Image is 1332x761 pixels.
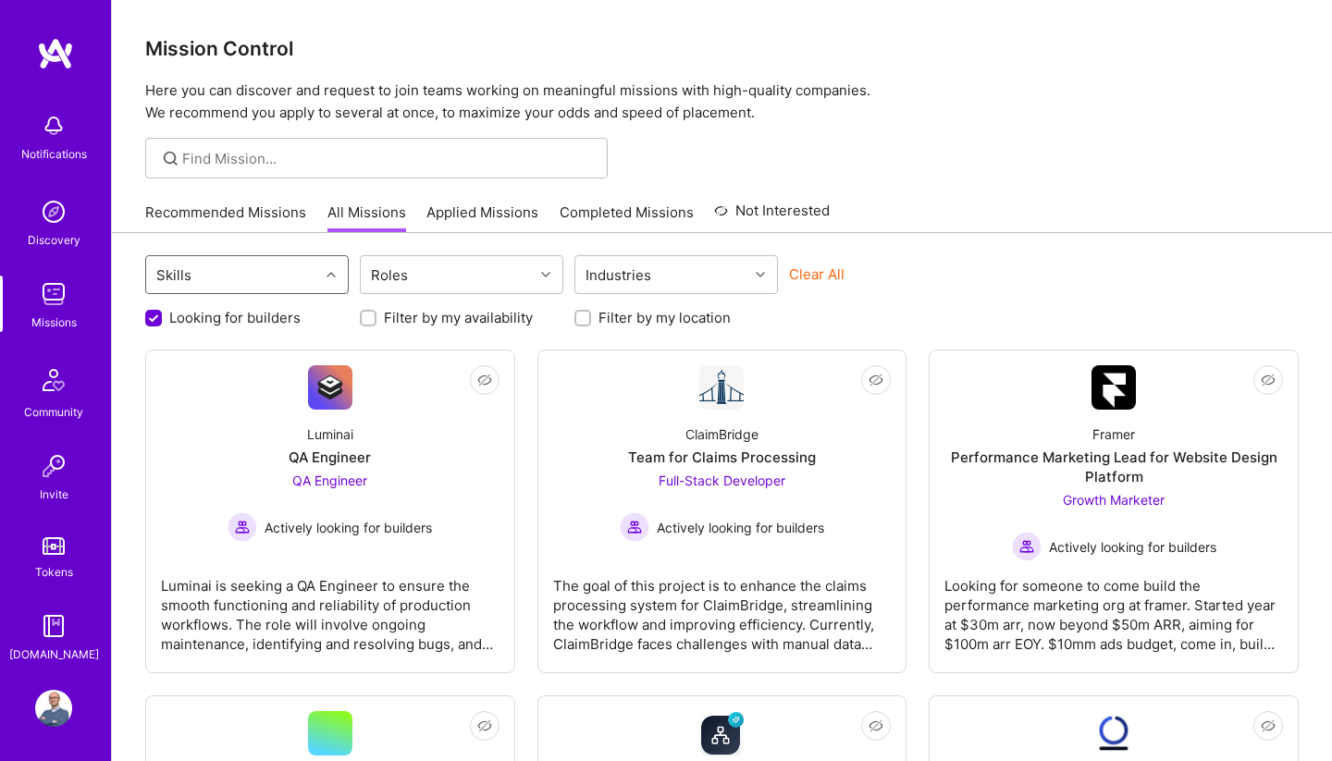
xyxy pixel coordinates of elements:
[685,424,758,444] div: ClaimBridge
[9,644,99,664] div: [DOMAIN_NAME]
[161,365,499,657] a: Company LogoLuminaiQA EngineerQA Engineer Actively looking for buildersActively looking for build...
[35,107,72,144] img: bell
[160,148,181,169] i: icon SearchGrey
[28,230,80,250] div: Discovery
[35,448,72,485] img: Invite
[228,512,257,542] img: Actively looking for builders
[657,518,824,537] span: Actively looking for builders
[714,200,830,233] a: Not Interested
[31,690,77,727] a: User Avatar
[327,270,336,279] i: icon Chevron
[35,690,72,727] img: User Avatar
[581,262,656,288] div: Industries
[1091,365,1136,410] img: Company Logo
[145,80,1299,124] p: Here you can discover and request to join teams working on meaningful missions with high-quality ...
[182,149,594,168] input: Find Mission...
[35,276,72,313] img: teamwork
[869,373,883,387] i: icon EyeClosed
[384,308,533,327] label: Filter by my availability
[1261,718,1276,733] i: icon EyeClosed
[553,561,892,654] div: The goal of this project is to enhance the claims processing system for ClaimBridge, streamlining...
[553,365,892,657] a: Company LogoClaimBridgeTeam for Claims ProcessingFull-Stack Developer Actively looking for builde...
[699,711,744,755] img: Company Logo
[1063,492,1165,508] span: Growth Marketer
[35,193,72,230] img: discovery
[628,448,816,467] div: Team for Claims Processing
[265,518,432,537] span: Actively looking for builders
[944,365,1283,657] a: Company LogoFramerPerformance Marketing Lead for Website Design PlatformGrowth Marketer Actively ...
[31,358,76,402] img: Community
[307,424,353,444] div: Luminai
[35,608,72,644] img: guide book
[944,448,1283,486] div: Performance Marketing Lead for Website Design Platform
[598,308,731,327] label: Filter by my location
[31,313,77,332] div: Missions
[145,203,306,233] a: Recommended Missions
[1012,532,1042,561] img: Actively looking for builders
[869,718,883,733] i: icon EyeClosed
[1261,373,1276,387] i: icon EyeClosed
[327,203,406,233] a: All Missions
[308,365,352,410] img: Company Logo
[24,402,83,422] div: Community
[289,448,371,467] div: QA Engineer
[789,264,845,284] button: Clear All
[37,37,74,70] img: logo
[35,562,73,582] div: Tokens
[145,37,1299,60] h3: Mission Control
[1049,537,1216,557] span: Actively looking for builders
[366,262,413,288] div: Roles
[169,308,301,327] label: Looking for builders
[477,718,492,733] i: icon EyeClosed
[944,561,1283,654] div: Looking for someone to come build the performance marketing org at framer. Started year at $30m a...
[560,203,694,233] a: Completed Missions
[659,473,785,488] span: Full-Stack Developer
[477,373,492,387] i: icon EyeClosed
[292,473,367,488] span: QA Engineer
[426,203,538,233] a: Applied Missions
[40,485,68,504] div: Invite
[541,270,550,279] i: icon Chevron
[620,512,649,542] img: Actively looking for builders
[699,365,744,410] img: Company Logo
[43,537,65,555] img: tokens
[152,262,196,288] div: Skills
[756,270,765,279] i: icon Chevron
[161,561,499,654] div: Luminai is seeking a QA Engineer to ensure the smooth functioning and reliability of production w...
[1092,424,1135,444] div: Framer
[21,144,87,164] div: Notifications
[1091,711,1136,755] img: Company Logo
